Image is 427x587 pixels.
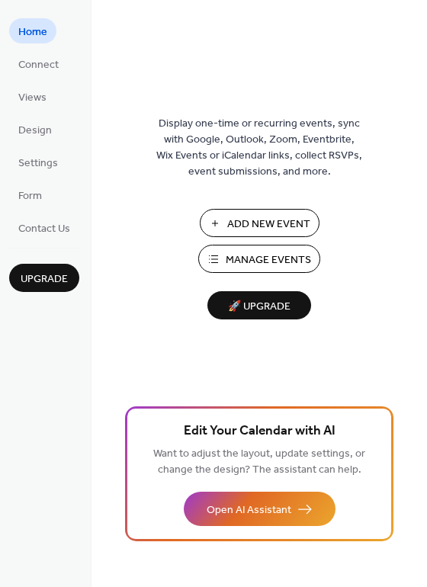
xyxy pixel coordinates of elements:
[18,90,47,106] span: Views
[156,116,362,180] span: Display one-time or recurring events, sync with Google, Outlook, Zoom, Eventbrite, Wix Events or ...
[18,123,52,139] span: Design
[184,492,335,526] button: Open AI Assistant
[18,188,42,204] span: Form
[226,252,311,268] span: Manage Events
[9,264,79,292] button: Upgrade
[9,84,56,109] a: Views
[217,297,302,317] span: 🚀 Upgrade
[18,221,70,237] span: Contact Us
[9,215,79,240] a: Contact Us
[227,217,310,233] span: Add New Event
[9,18,56,43] a: Home
[207,502,291,518] span: Open AI Assistant
[207,291,311,319] button: 🚀 Upgrade
[9,149,67,175] a: Settings
[153,444,365,480] span: Want to adjust the layout, update settings, or change the design? The assistant can help.
[198,245,320,273] button: Manage Events
[18,24,47,40] span: Home
[21,271,68,287] span: Upgrade
[9,51,68,76] a: Connect
[184,421,335,442] span: Edit Your Calendar with AI
[9,182,51,207] a: Form
[9,117,61,142] a: Design
[18,57,59,73] span: Connect
[18,156,58,172] span: Settings
[200,209,319,237] button: Add New Event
